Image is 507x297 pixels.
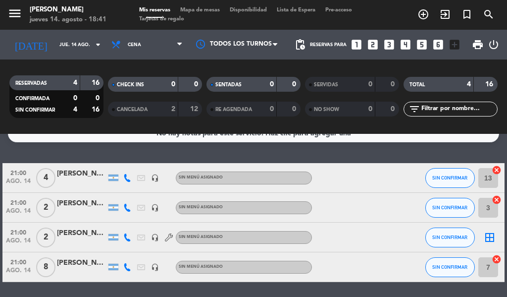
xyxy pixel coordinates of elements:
div: [PERSON_NAME] [57,257,106,269]
span: Pre-acceso [320,7,357,13]
strong: 0 [368,81,372,88]
span: SIN CONFIRMAR [15,108,55,113]
i: headset_mic [151,234,159,241]
span: print [472,39,484,51]
span: CONFIRMADA [15,96,50,101]
span: Disponibilidad [225,7,272,13]
strong: 16 [485,81,495,88]
span: Sin menú asignado [179,265,223,269]
i: power_settings_new [488,39,500,51]
div: [PERSON_NAME] [30,5,106,15]
span: 21:00 [6,256,31,267]
i: [DATE] [7,35,54,55]
strong: 0 [73,95,77,102]
div: [PERSON_NAME] [57,168,106,179]
i: looks_4 [399,38,412,51]
span: Sin menú asignado [179,176,223,179]
i: add_box [448,38,461,51]
span: pending_actions [294,39,306,51]
span: 21:00 [6,196,31,208]
strong: 2 [171,106,175,113]
strong: 0 [391,81,397,88]
span: 8 [36,257,55,277]
strong: 0 [194,81,200,88]
i: headset_mic [151,204,159,212]
span: Lista de Espera [272,7,320,13]
strong: 0 [171,81,175,88]
span: 21:00 [6,167,31,178]
span: Sin menú asignado [179,205,223,209]
span: SIN CONFIRMAR [432,235,467,240]
input: Filtrar por nombre... [420,104,497,115]
span: 2 [36,198,55,218]
i: filter_list [408,103,420,115]
span: Mis reservas [134,7,175,13]
span: SERVIDAS [314,82,338,87]
span: Mapa de mesas [175,7,225,13]
strong: 12 [190,106,200,113]
span: ago. 14 [6,238,31,249]
strong: 4 [467,81,471,88]
i: border_all [484,232,496,243]
button: SIN CONFIRMAR [425,168,475,188]
div: LOG OUT [488,30,500,59]
i: search [483,8,495,20]
i: cancel [492,254,502,264]
button: menu [7,6,22,24]
button: SIN CONFIRMAR [425,198,475,218]
i: looks_5 [415,38,428,51]
span: CANCELADA [117,107,148,112]
span: RE AGENDADA [215,107,252,112]
strong: 0 [292,81,298,88]
button: SIN CONFIRMAR [425,257,475,277]
span: SIN CONFIRMAR [432,264,467,270]
i: headset_mic [151,263,159,271]
strong: 0 [391,106,397,113]
span: Reservas para [310,42,347,48]
strong: 16 [92,106,101,113]
span: RESERVADAS [15,81,47,86]
span: NO SHOW [314,107,339,112]
span: ago. 14 [6,208,31,219]
div: No hay notas para este servicio. Haz clic para agregar una [156,128,351,139]
span: 4 [36,168,55,188]
strong: 16 [92,79,101,86]
span: Tarjetas de regalo [134,16,189,22]
strong: 0 [368,106,372,113]
i: looks_6 [432,38,445,51]
span: SIN CONFIRMAR [432,205,467,210]
i: arrow_drop_down [92,39,104,51]
span: Cena [128,42,141,48]
i: looks_3 [383,38,396,51]
span: SENTADAS [215,82,242,87]
i: menu [7,6,22,21]
div: [PERSON_NAME] [57,198,106,209]
button: SIN CONFIRMAR [425,228,475,247]
span: Sin menú asignado [179,235,223,239]
strong: 0 [270,106,274,113]
i: cancel [492,195,502,205]
i: looks_one [350,38,363,51]
strong: 0 [96,95,101,102]
strong: 0 [270,81,274,88]
span: 21:00 [6,226,31,238]
i: turned_in_not [461,8,473,20]
i: cancel [492,165,502,175]
div: jueves 14. agosto - 18:41 [30,15,106,25]
span: 2 [36,228,55,247]
span: TOTAL [409,82,425,87]
strong: 0 [292,106,298,113]
span: CHECK INS [117,82,144,87]
strong: 4 [73,79,77,86]
i: exit_to_app [439,8,451,20]
span: ago. 14 [6,267,31,279]
i: looks_two [366,38,379,51]
span: SIN CONFIRMAR [432,175,467,180]
strong: 4 [73,106,77,113]
span: ago. 14 [6,178,31,189]
div: [PERSON_NAME] [57,228,106,239]
i: headset_mic [151,174,159,182]
i: add_circle_outline [417,8,429,20]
